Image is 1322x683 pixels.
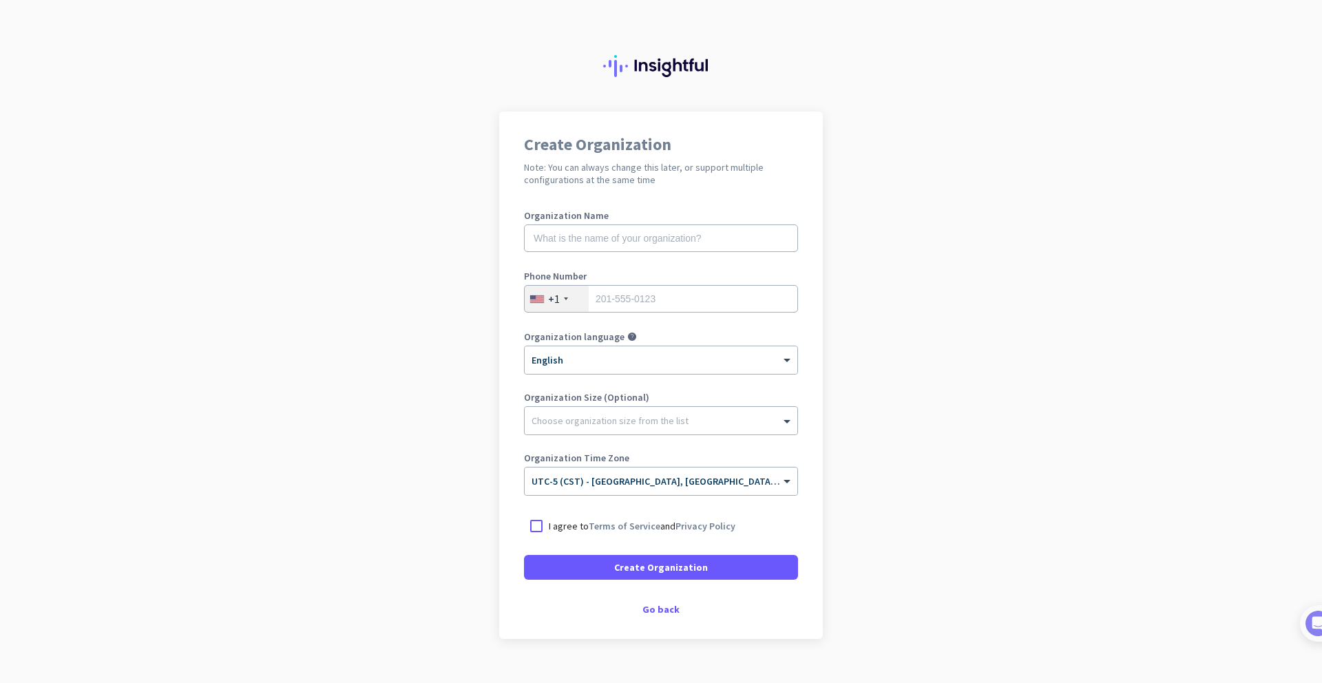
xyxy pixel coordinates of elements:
[524,224,798,252] input: What is the name of your organization?
[524,136,798,153] h1: Create Organization
[524,392,798,402] label: Organization Size (Optional)
[524,555,798,580] button: Create Organization
[675,520,735,532] a: Privacy Policy
[524,285,798,313] input: 201-555-0123
[614,560,708,574] span: Create Organization
[524,271,798,281] label: Phone Number
[524,605,798,614] div: Go back
[524,453,798,463] label: Organization Time Zone
[549,519,735,533] p: I agree to and
[589,520,660,532] a: Terms of Service
[627,332,637,341] i: help
[524,211,798,220] label: Organization Name
[524,161,798,186] h2: Note: You can always change this later, or support multiple configurations at the same time
[524,332,625,341] label: Organization language
[548,292,560,306] div: +1
[603,55,719,77] img: Insightful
